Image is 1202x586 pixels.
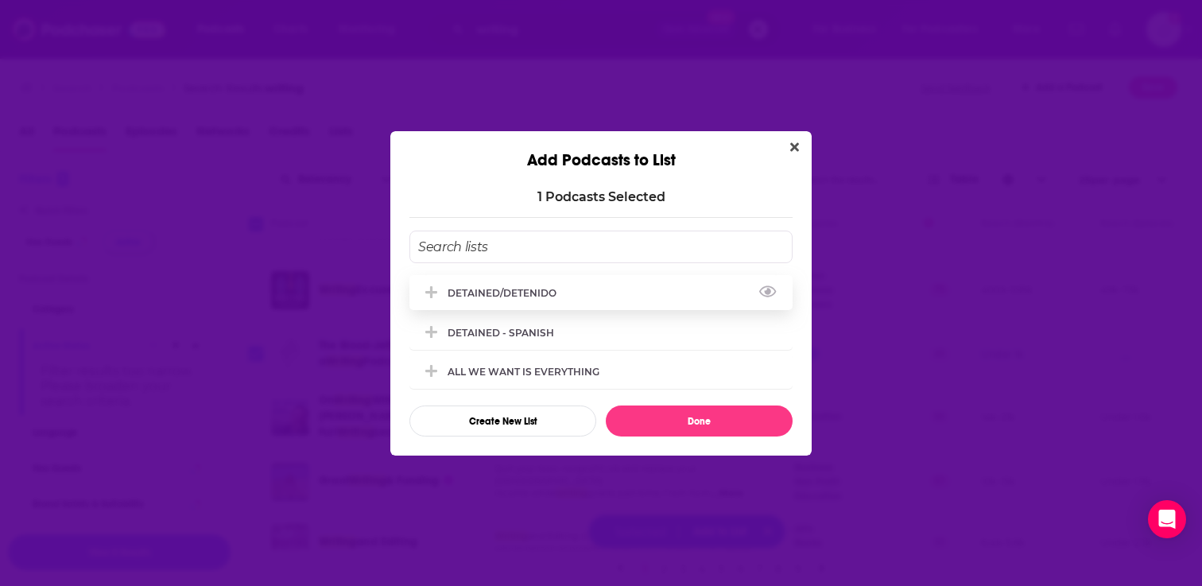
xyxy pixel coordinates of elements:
[409,354,793,389] div: ALL WE WANT IS EVERYTHING
[448,327,554,339] div: DETAINED - SPANISH
[448,366,599,378] div: ALL WE WANT IS EVERYTHING
[409,315,793,350] div: DETAINED - SPANISH
[1148,500,1186,538] div: Open Intercom Messenger
[537,189,665,204] p: 1 Podcast s Selected
[606,406,793,437] button: Done
[409,275,793,310] div: DETAINED/DETENIDO
[556,296,566,297] button: View Link
[784,138,805,157] button: Close
[390,131,812,170] div: Add Podcasts to List
[448,287,566,299] div: DETAINED/DETENIDO
[409,406,596,437] button: Create New List
[409,231,793,437] div: Add Podcast To List
[409,231,793,263] input: Search lists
